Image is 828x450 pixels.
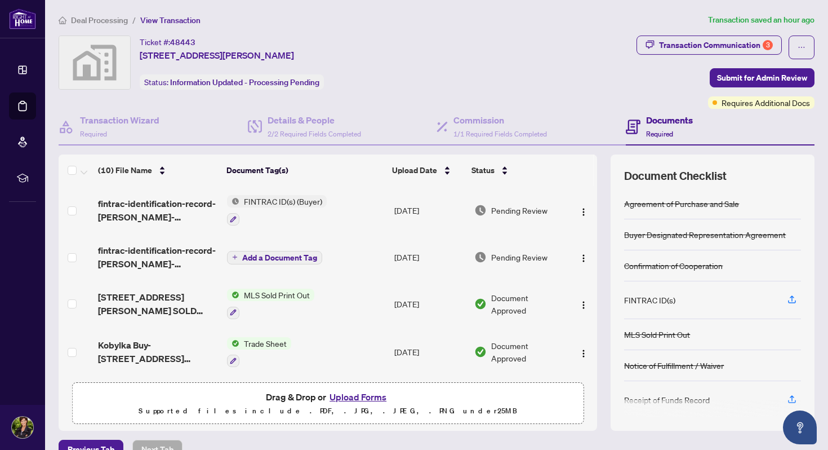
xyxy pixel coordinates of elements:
img: Document Status [474,204,487,217]
span: Pending Review [491,251,547,263]
button: Logo [575,295,593,313]
button: Logo [575,343,593,361]
td: [DATE] [390,280,470,328]
span: Kobylka Buy-[STREET_ADDRESS][PERSON_NAME]-Trade Sheet Signed_[DATE] 10_44_48.pdf [98,338,218,365]
div: Status: [140,74,324,90]
span: home [59,16,66,24]
td: [DATE] [390,235,470,280]
button: Status IconFINTRAC ID(s) (Buyer) [227,195,327,226]
span: FINTRAC ID(s) (Buyer) [239,195,327,208]
th: (10) File Name [94,155,222,186]
span: Document Approved [491,292,565,316]
span: Information Updated - Processing Pending [170,77,319,87]
span: ellipsis [798,43,805,51]
button: Submit for Admin Review [710,68,814,87]
img: Logo [579,208,588,217]
li: / [132,14,136,27]
button: Upload Forms [326,390,390,404]
h4: Details & People [268,113,361,127]
span: Required [646,130,673,138]
img: Logo [579,254,588,263]
img: Document Status [474,251,487,263]
th: Upload Date [388,155,467,186]
div: Agreement of Purchase and Sale [624,197,739,210]
button: Add a Document Tag [227,250,322,264]
button: Status IconMLS Sold Print Out [227,289,314,319]
div: Buyer Designated Representation Agreement [624,228,786,241]
button: Transaction Communication3 [636,36,782,55]
img: Status Icon [227,337,239,350]
span: 48443 [170,37,195,47]
th: Document Tag(s) [222,155,388,186]
button: Status IconTrade Sheet [227,337,291,368]
button: Open asap [783,411,817,444]
span: 1/1 Required Fields Completed [453,130,547,138]
img: Logo [579,301,588,310]
span: 2/2 Required Fields Completed [268,130,361,138]
button: Logo [575,248,593,266]
span: Document Approved [491,339,565,364]
span: Submit for Admin Review [717,69,807,87]
span: plus [232,254,238,260]
div: Ticket #: [140,36,195,48]
h4: Transaction Wizard [80,113,159,127]
article: Transaction saved an hour ago [708,14,814,27]
span: Requires Additional Docs [722,96,810,109]
span: MLS Sold Print Out [239,289,314,301]
div: MLS Sold Print Out [624,328,690,341]
td: [DATE] [390,186,470,235]
button: Logo [575,201,593,219]
img: Document Status [474,298,487,310]
span: View Transaction [140,15,201,25]
button: Add a Document Tag [227,251,322,264]
div: Receipt of Funds Record [624,394,710,406]
span: Deal Processing [71,15,128,25]
img: svg%3e [59,36,130,89]
span: Status [471,164,495,177]
td: [DATE] [390,328,470,377]
span: Drag & Drop or [266,390,390,404]
span: Upload Date [392,164,437,177]
td: [DATE] [390,376,470,425]
span: fintrac-identification-record-[PERSON_NAME]-[PERSON_NAME]-20250905-080643.pdf [98,244,218,271]
span: Document Checklist [624,168,727,184]
div: FINTRAC ID(s) [624,294,675,306]
span: [STREET_ADDRESS][PERSON_NAME] SOLD 2025.pdf [98,290,218,317]
div: Notice of Fulfillment / Waiver [624,359,724,372]
span: Required [80,130,107,138]
h4: Documents [646,113,693,127]
span: [STREET_ADDRESS][PERSON_NAME] [140,48,294,62]
img: Logo [579,349,588,358]
h4: Commission [453,113,547,127]
div: Confirmation of Cooperation [624,259,723,272]
th: Status [467,155,566,186]
span: Add a Document Tag [242,254,317,262]
span: fintrac-identification-record-[PERSON_NAME]-[PERSON_NAME]-20250905-080610.pdf [98,197,218,224]
p: Supported files include .PDF, .JPG, .JPEG, .PNG under 25 MB [79,404,576,418]
span: Drag & Drop orUpload FormsSupported files include .PDF, .JPG, .JPEG, .PNG under25MB [73,383,583,425]
span: Trade Sheet [239,337,291,350]
img: logo [9,8,36,29]
img: Document Status [474,346,487,358]
span: (10) File Name [98,164,152,177]
img: Profile Icon [12,417,33,438]
img: Status Icon [227,195,239,208]
span: Pending Review [491,204,547,217]
div: 3 [763,40,773,50]
div: Transaction Communication [659,36,773,54]
img: Status Icon [227,289,239,301]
